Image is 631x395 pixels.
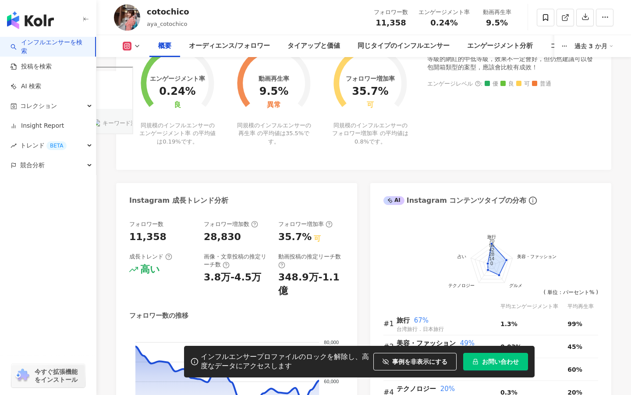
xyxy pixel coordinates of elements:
text: 占い [457,254,466,259]
text: テクノロジー [448,283,474,288]
span: 0.8% [354,138,369,145]
span: 0.24% [430,18,457,27]
div: フォロワー数 [374,8,408,17]
span: コレクション [20,96,57,116]
text: 0 [490,260,493,266]
div: #1 [383,318,397,329]
div: フォロワー増加率 [346,75,395,82]
span: 20% [440,385,455,393]
span: トレンド [20,136,67,155]
div: 概要 [158,41,171,51]
div: フォロワー増加率 [278,220,333,228]
text: 旅行 [487,234,496,239]
div: 異常 [267,101,281,109]
span: 美容・ファッション [397,339,456,347]
img: website_grey.svg [14,23,21,31]
div: ドメイン概要 [39,53,73,58]
span: 1.3% [500,320,518,327]
text: 28 [489,251,494,257]
div: インフルエンサープロファイルのロックを解除し、高度なデータにアクセスします [201,352,369,371]
span: 今すぐ拡張機能をインストール [35,368,82,384]
div: 動画投稿の推定リーチ数 [278,253,344,269]
div: 可 [367,101,374,109]
span: lock [472,359,479,365]
div: フォロワー増加数 [204,220,258,228]
span: 49% [460,339,475,347]
text: 70 [489,238,494,244]
a: AI 検索 [11,82,41,91]
tspan: 60,000 [324,379,339,384]
div: フォロワー数の推移 [129,311,188,320]
span: 0.19% [163,138,181,145]
div: 平均エンゲージメント率 [500,302,567,311]
div: 平均再生率 [567,302,598,311]
div: BETA [46,141,67,150]
span: 競合分析 [20,155,45,175]
div: 11,358 [129,230,167,244]
span: テクノロジー [397,385,436,393]
div: AI [383,196,404,205]
span: 99% [567,320,582,327]
div: Instagram 成長トレンド分析 [129,196,228,205]
div: 同規模のインフルエンサーの再生率 の平均値は です。 [236,122,312,146]
img: chrome extension [14,369,31,383]
span: 優 [485,81,498,87]
div: 画像・文章投稿の推定リーチ数 [204,253,269,269]
div: コンテンツ内容分析 [550,41,610,51]
text: 56 [489,243,494,248]
span: aya_cotochico [147,21,187,27]
div: 良 [174,101,181,109]
div: 動画再生率 [259,75,289,82]
div: 成長トレンド [129,253,172,261]
div: v 4.0.25 [25,14,43,21]
div: エンゲージメント分析 [467,41,533,51]
div: ドメイン: [URL] [23,23,67,31]
img: logo_orange.svg [14,14,21,21]
div: 35.7% [278,230,312,244]
span: 35.5% [286,130,304,136]
text: グルメ [509,283,522,288]
div: エンゲージレベル : [427,81,598,87]
span: info-circle [528,195,538,206]
div: 3.8万-4.5万 [204,271,261,284]
a: searchインフルエンサーを検索 [11,38,88,55]
span: rise [11,143,17,149]
div: 動画再生率 [480,8,514,17]
div: 0.24% [159,86,195,98]
div: #2 [383,341,397,352]
div: 同じタイプのインフルエンサー [358,41,450,51]
div: 同規模のインフルエンサーのエンゲージメント率 の平均値は です。 [139,122,216,146]
span: 台湾旅行．日本旅行 [397,326,444,332]
span: 良 [500,81,514,87]
img: KOL Avatar [114,4,140,31]
div: タイアップと価値 [287,41,340,51]
span: お問い合わせ [482,358,519,365]
img: tab_domain_overview_orange.svg [30,52,37,59]
a: Insight Report [11,122,64,130]
div: オーディエンス/フォロワー [189,41,270,51]
a: 投稿を検索 [11,62,52,71]
span: 事例を非表示にする [392,358,447,365]
div: フォロワー数 [129,220,163,228]
button: 事例を非表示にする [373,353,457,370]
span: 旅行 [397,316,410,324]
span: 普通 [532,81,551,87]
div: cotochico [147,6,189,17]
div: 該網紅的互動率和漲粉率都不錯，唯獨觀看率比較普通，為同等級的網紅的中低等級，效果不一定會好，但仍然建議可以發包開箱類型的案型，應該會比較有成效！ [427,46,598,72]
div: 9.5% [259,86,289,98]
img: tab_keywords_by_traffic_grey.svg [92,52,99,59]
div: エンゲージメント率 [150,75,205,82]
div: 同規模のインフルエンサーのフォロワー増加率 の平均値は です。 [332,122,409,146]
span: 0.03% [500,343,522,350]
div: キーワード流入 [102,53,141,58]
div: エンゲージメント率 [418,8,470,17]
span: 可 [516,81,530,87]
span: 9.5% [486,18,508,27]
span: 11,358 [376,18,406,27]
tspan: 80,000 [324,339,339,345]
img: logo [7,11,54,29]
div: 348.9万-1.1億 [278,271,344,298]
div: 28,830 [204,230,241,244]
div: 過去 3 か月 [574,39,614,53]
div: Instagram コンテンツタイプの分布 [383,196,526,205]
